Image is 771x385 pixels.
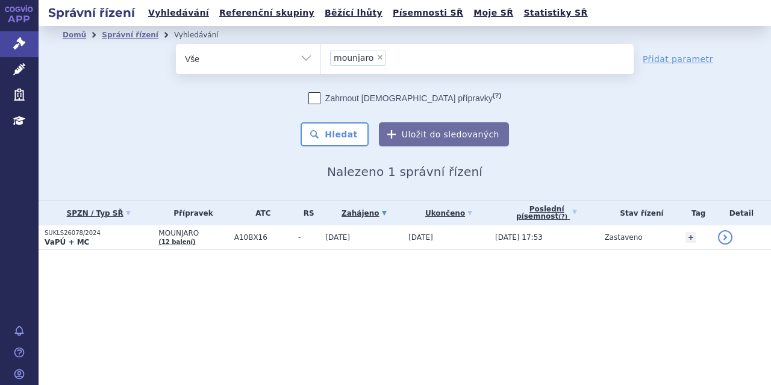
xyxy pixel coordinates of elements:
th: ATC [228,201,292,225]
a: Ukončeno [408,205,489,222]
a: Zahájeno [325,205,402,222]
label: Zahrnout [DEMOGRAPHIC_DATA] přípravky [308,92,501,104]
a: Statistiky SŘ [520,5,591,21]
a: Správní řízení [102,31,158,39]
span: mounjaro [334,54,373,62]
span: MOUNJARO [158,229,228,237]
th: Tag [679,201,712,225]
li: Vyhledávání [174,26,234,44]
a: SPZN / Typ SŘ [45,205,152,222]
a: Přidat parametr [643,53,713,65]
span: - [298,233,319,242]
strong: VaPÚ + MC [45,238,89,246]
h2: Správní řízení [39,4,145,21]
span: A10BX16 [234,233,292,242]
a: detail [718,230,732,245]
a: Vyhledávání [145,5,213,21]
a: Písemnosti SŘ [389,5,467,21]
span: Nalezeno 1 správní řízení [327,164,482,179]
span: Zastaveno [604,233,642,242]
a: + [685,232,696,243]
p: SUKLS26078/2024 [45,229,152,237]
th: Detail [712,201,771,225]
abbr: (?) [558,213,567,221]
a: Poslednípísemnost(?) [495,201,598,225]
button: Hledat [301,122,369,146]
span: × [376,54,384,61]
a: Referenční skupiny [216,5,318,21]
abbr: (?) [493,92,501,99]
th: Stav řízení [598,201,679,225]
input: mounjaro [390,50,396,65]
a: (12 balení) [158,239,195,245]
a: Běžící lhůty [321,5,386,21]
span: [DATE] [325,233,350,242]
button: Uložit do sledovaných [379,122,509,146]
a: Moje SŘ [470,5,517,21]
span: [DATE] [408,233,433,242]
span: [DATE] 17:53 [495,233,543,242]
th: Přípravek [152,201,228,225]
th: RS [292,201,319,225]
a: Domů [63,31,86,39]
